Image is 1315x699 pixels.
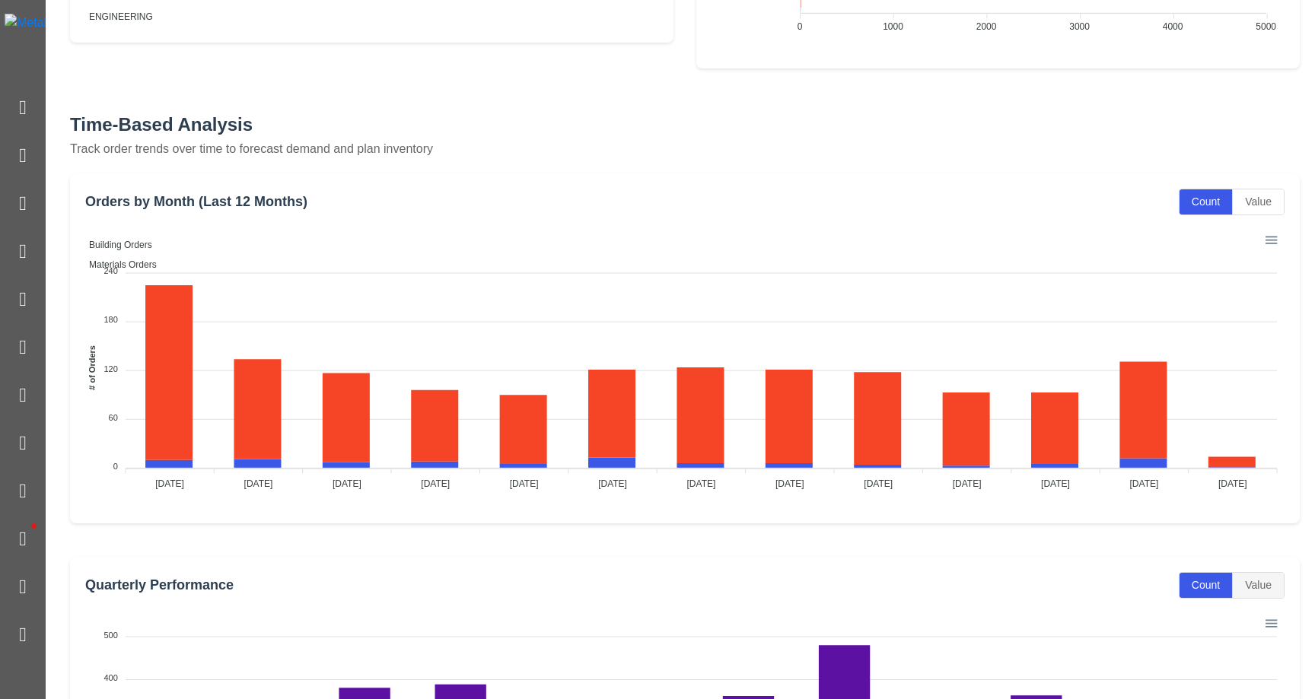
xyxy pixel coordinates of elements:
tspan: 4000 [1163,22,1183,33]
tspan: [DATE] [598,478,627,489]
tspan: 400 [104,673,118,682]
button: Count [1180,189,1233,214]
tspan: [DATE] [775,478,804,489]
tspan: [DATE] [155,478,184,489]
tspan: [DATE] [1041,478,1070,489]
tspan: [DATE] [333,478,361,489]
tspan: [DATE] [421,478,450,489]
tspan: [DATE] [687,478,716,489]
tspan: [DATE] [1130,478,1159,489]
tspan: 240 [104,266,118,275]
div: Menu [1264,615,1277,628]
h4: Quarterly Performance [85,577,234,594]
div: Menu [1264,231,1277,244]
tspan: 0 [798,22,803,33]
tspan: 500 [104,630,118,639]
button: Value [1233,189,1284,214]
img: Metals Direct Inc Logo [5,14,138,32]
tspan: 5000 [1256,22,1276,33]
tspan: 2000 [976,22,997,33]
tspan: 180 [104,315,118,324]
tspan: [DATE] [510,478,539,489]
span: ENGINEERING [78,11,153,22]
tspan: [DATE] [864,478,893,489]
tspan: 0 [113,462,118,471]
button: Count [1180,573,1233,598]
span: Materials Orders [78,259,157,270]
button: Value [1233,573,1284,598]
text: # of Orders [88,345,97,390]
span: • [14,501,53,551]
tspan: [DATE] [1218,478,1247,489]
h3: Time-Based Analysis [70,114,1300,136]
p: Track order trends over time to forecast demand and plan inventory [70,140,1300,158]
tspan: 60 [109,413,118,422]
tspan: 3000 [1069,22,1090,33]
tspan: 120 [104,364,118,373]
h4: Orders by Month (Last 12 Months) [85,194,307,211]
tspan: 1000 [883,22,903,33]
span: Building Orders [78,240,152,250]
tspan: [DATE] [953,478,982,489]
tspan: [DATE] [244,478,273,489]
